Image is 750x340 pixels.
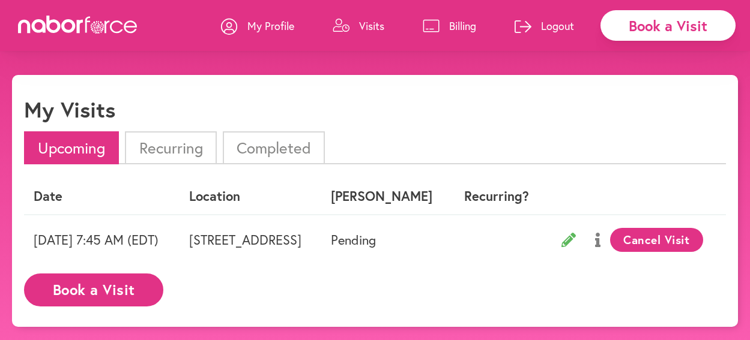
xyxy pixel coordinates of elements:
button: Book a Visit [24,273,163,306]
td: [DATE] 7:45 AM (EDT) [24,215,180,264]
a: Billing [423,8,476,44]
td: Pending [321,215,452,264]
li: Recurring [125,131,216,164]
a: Book a Visit [24,282,163,294]
li: Completed [223,131,325,164]
p: Billing [449,19,476,33]
a: My Profile [221,8,294,44]
a: Visits [333,8,384,44]
p: Logout [541,19,574,33]
li: Upcoming [24,131,119,164]
button: Cancel Visit [610,228,703,252]
th: Location [180,179,321,214]
p: My Profile [247,19,294,33]
a: Logout [515,8,574,44]
h1: My Visits [24,97,115,122]
td: [STREET_ADDRESS] [180,215,321,264]
th: Recurring? [452,179,542,214]
p: Visits [359,19,384,33]
th: [PERSON_NAME] [321,179,452,214]
th: Date [24,179,180,214]
div: Book a Visit [600,10,736,41]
